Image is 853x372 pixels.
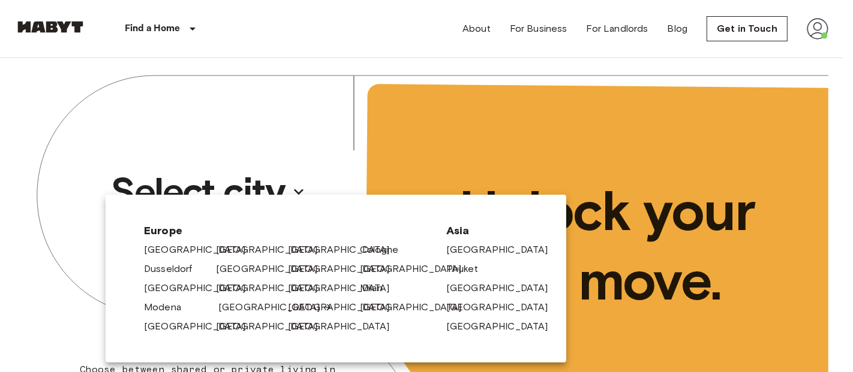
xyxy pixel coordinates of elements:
[446,262,490,276] a: Phuket
[360,281,395,295] a: Milan
[144,300,193,314] a: Modena
[216,319,330,334] a: [GEOGRAPHIC_DATA]
[288,243,402,257] a: [GEOGRAPHIC_DATA]
[216,243,330,257] a: [GEOGRAPHIC_DATA]
[288,319,402,334] a: [GEOGRAPHIC_DATA]
[360,300,474,314] a: [GEOGRAPHIC_DATA]
[288,262,402,276] a: [GEOGRAPHIC_DATA]
[446,300,560,314] a: [GEOGRAPHIC_DATA]
[144,243,258,257] a: [GEOGRAPHIC_DATA]
[216,281,330,295] a: [GEOGRAPHIC_DATA]
[144,281,258,295] a: [GEOGRAPHIC_DATA]
[446,243,560,257] a: [GEOGRAPHIC_DATA]
[288,281,402,295] a: [GEOGRAPHIC_DATA]
[144,262,205,276] a: Dusseldorf
[360,262,474,276] a: [GEOGRAPHIC_DATA]
[144,319,258,334] a: [GEOGRAPHIC_DATA]
[288,300,402,314] a: [GEOGRAPHIC_DATA]
[446,319,560,334] a: [GEOGRAPHIC_DATA]
[144,223,427,238] span: Europe
[446,281,560,295] a: [GEOGRAPHIC_DATA]
[446,223,528,238] span: Asia
[218,300,332,314] a: [GEOGRAPHIC_DATA]
[360,243,410,257] a: Cologne
[216,262,330,276] a: [GEOGRAPHIC_DATA]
